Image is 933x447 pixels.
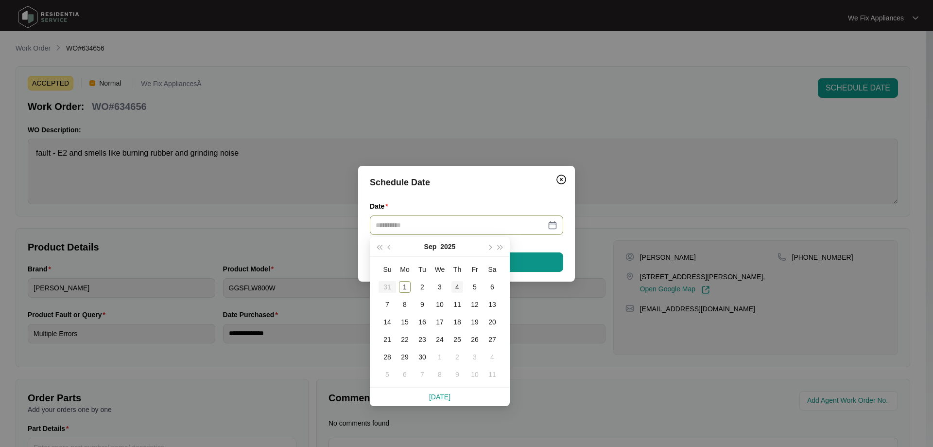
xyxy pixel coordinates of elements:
td: 2025-09-01 [396,278,414,296]
div: 11 [486,369,498,380]
div: 1 [399,281,411,293]
div: 4 [451,281,463,293]
button: 2025 [440,237,455,256]
th: Mo [396,261,414,278]
div: 10 [434,299,446,310]
td: 2025-09-29 [396,348,414,366]
td: 2025-10-10 [466,366,484,383]
div: 7 [381,299,393,310]
div: 4 [486,351,498,363]
div: 12 [469,299,481,310]
td: 2025-09-18 [449,313,466,331]
td: 2025-09-09 [414,296,431,313]
div: Schedule Date [370,176,563,189]
div: 6 [399,369,411,380]
button: Sep [424,237,437,256]
div: 10 [469,369,481,380]
td: 2025-09-16 [414,313,431,331]
div: 25 [451,334,463,345]
td: 2025-09-03 [431,278,449,296]
td: 2025-09-30 [414,348,431,366]
td: 2025-09-27 [484,331,501,348]
th: Tu [414,261,431,278]
th: We [431,261,449,278]
th: Sa [484,261,501,278]
div: 21 [381,334,393,345]
div: 24 [434,334,446,345]
div: 7 [416,369,428,380]
div: 27 [486,334,498,345]
div: 1 [434,351,446,363]
div: 20 [486,316,498,328]
div: 5 [381,369,393,380]
td: 2025-09-26 [466,331,484,348]
td: 2025-09-15 [396,313,414,331]
div: 18 [451,316,463,328]
div: 2 [416,281,428,293]
div: 22 [399,334,411,345]
td: 2025-10-07 [414,366,431,383]
td: 2025-09-07 [379,296,396,313]
div: 16 [416,316,428,328]
td: 2025-10-04 [484,348,501,366]
input: Date [376,220,546,231]
div: 2 [451,351,463,363]
div: 17 [434,316,446,328]
td: 2025-09-17 [431,313,449,331]
td: 2025-09-08 [396,296,414,313]
div: 11 [451,299,463,310]
td: 2025-10-06 [396,366,414,383]
td: 2025-09-21 [379,331,396,348]
td: 2025-10-08 [431,366,449,383]
label: Date [370,201,392,211]
td: 2025-09-02 [414,278,431,296]
div: 30 [416,351,428,363]
td: 2025-09-05 [466,278,484,296]
div: 8 [399,299,411,310]
th: Su [379,261,396,278]
td: 2025-09-23 [414,331,431,348]
div: 23 [416,334,428,345]
div: 13 [486,299,498,310]
div: 3 [469,351,481,363]
td: 2025-10-05 [379,366,396,383]
div: 28 [381,351,393,363]
div: 5 [469,281,481,293]
div: 9 [451,369,463,380]
div: 26 [469,334,481,345]
div: 14 [381,316,393,328]
td: 2025-10-09 [449,366,466,383]
td: 2025-09-11 [449,296,466,313]
td: 2025-09-12 [466,296,484,313]
a: [DATE] [429,393,450,401]
td: 2025-09-20 [484,313,501,331]
td: 2025-09-10 [431,296,449,313]
div: 29 [399,351,411,363]
td: 2025-10-01 [431,348,449,366]
td: 2025-10-11 [484,366,501,383]
td: 2025-09-13 [484,296,501,313]
td: 2025-09-14 [379,313,396,331]
td: 2025-09-04 [449,278,466,296]
button: Close [553,172,569,187]
td: 2025-09-24 [431,331,449,348]
td: 2025-09-28 [379,348,396,366]
th: Th [449,261,466,278]
div: 19 [469,316,481,328]
th: Fr [466,261,484,278]
img: closeCircle [555,174,567,185]
div: 6 [486,281,498,293]
div: 8 [434,369,446,380]
td: 2025-09-25 [449,331,466,348]
div: 15 [399,316,411,328]
td: 2025-09-19 [466,313,484,331]
td: 2025-10-02 [449,348,466,366]
td: 2025-09-22 [396,331,414,348]
td: 2025-10-03 [466,348,484,366]
div: 9 [416,299,428,310]
div: 3 [434,281,446,293]
td: 2025-09-06 [484,278,501,296]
